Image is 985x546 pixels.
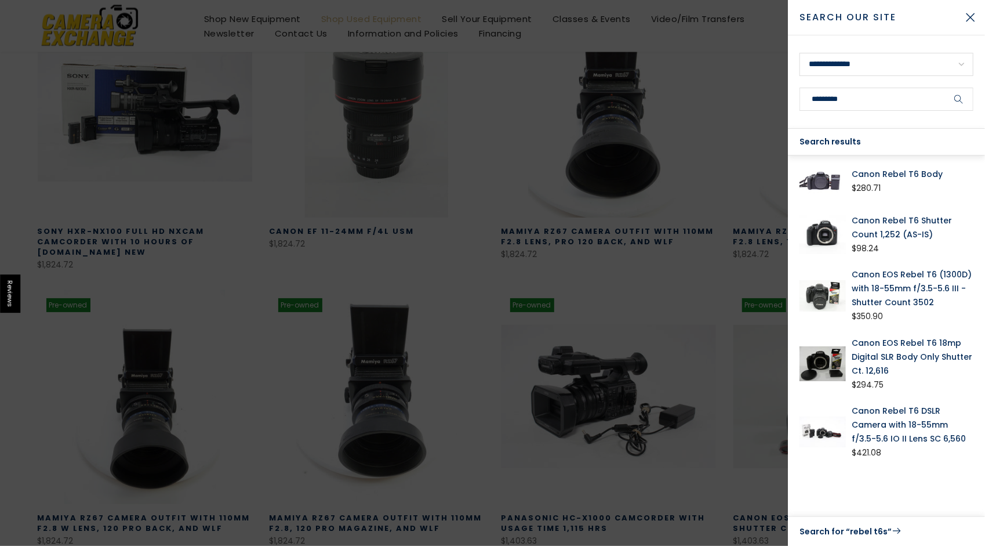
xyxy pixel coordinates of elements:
[799,214,846,256] img: Canon Rebel T6 Shutter Count 1,252 (AS-IS) Digital Cameras - Digital SLR Cameras Canon 172073032153
[852,241,879,256] div: $98.24
[852,446,881,460] div: $421.08
[852,214,973,241] a: Canon Rebel T6 Shutter Count 1,252 (AS-IS)
[799,267,846,324] img: Canon EOS Rebel T6 (1300D) with 18-55mm f/3.5-5.6 III - Shutter Count 3502 Digital Cameras - Digi...
[852,167,973,181] a: Canon Rebel T6 Body
[852,181,881,196] div: $280.71
[852,404,973,446] a: Canon Rebel T6 DSLR Camera with 18-55mm f/3.5-5.6 IO II Lens SC 6,560
[956,3,985,32] button: Close Search
[799,404,846,460] img: Canon Rebel T6 DSLR Camera with 18-55mm f/3.5-5.6 IO II Lens SC 6,560 Digital Cameras - Digital S...
[852,309,883,324] div: $350.90
[799,524,973,539] a: Search for “rebel t6s”
[799,336,846,392] img: Canon EOS Rebel T6 18mp Digital SLR Body Only Shutter Ct. 12,616 Digital Cameras - Digital SLR Ca...
[852,378,884,392] div: $294.75
[799,10,956,24] span: Search Our Site
[852,336,973,378] a: Canon EOS Rebel T6 18mp Digital SLR Body Only Shutter Ct. 12,616
[788,129,985,156] div: Search results
[852,267,973,309] a: Canon EOS Rebel T6 (1300D) with 18-55mm f/3.5-5.6 III - Shutter Count 3502
[799,167,846,202] img: Canon Rebel T6 Body Digital Cameras - Digital SLR Cameras Canon 192073017692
